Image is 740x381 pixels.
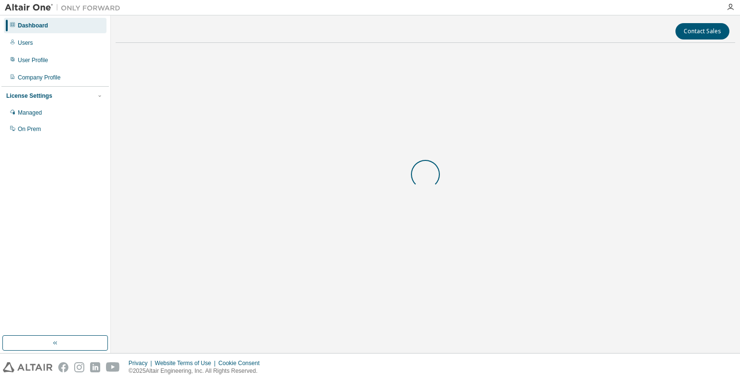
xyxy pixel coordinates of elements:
div: Cookie Consent [218,359,265,367]
img: youtube.svg [106,362,120,372]
p: © 2025 Altair Engineering, Inc. All Rights Reserved. [129,367,265,375]
div: Users [18,39,33,47]
div: Managed [18,109,42,117]
img: facebook.svg [58,362,68,372]
div: On Prem [18,125,41,133]
div: Website Terms of Use [155,359,218,367]
button: Contact Sales [675,23,729,39]
div: License Settings [6,92,52,100]
img: altair_logo.svg [3,362,53,372]
div: User Profile [18,56,48,64]
img: Altair One [5,3,125,13]
img: linkedin.svg [90,362,100,372]
img: instagram.svg [74,362,84,372]
div: Company Profile [18,74,61,81]
div: Privacy [129,359,155,367]
div: Dashboard [18,22,48,29]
